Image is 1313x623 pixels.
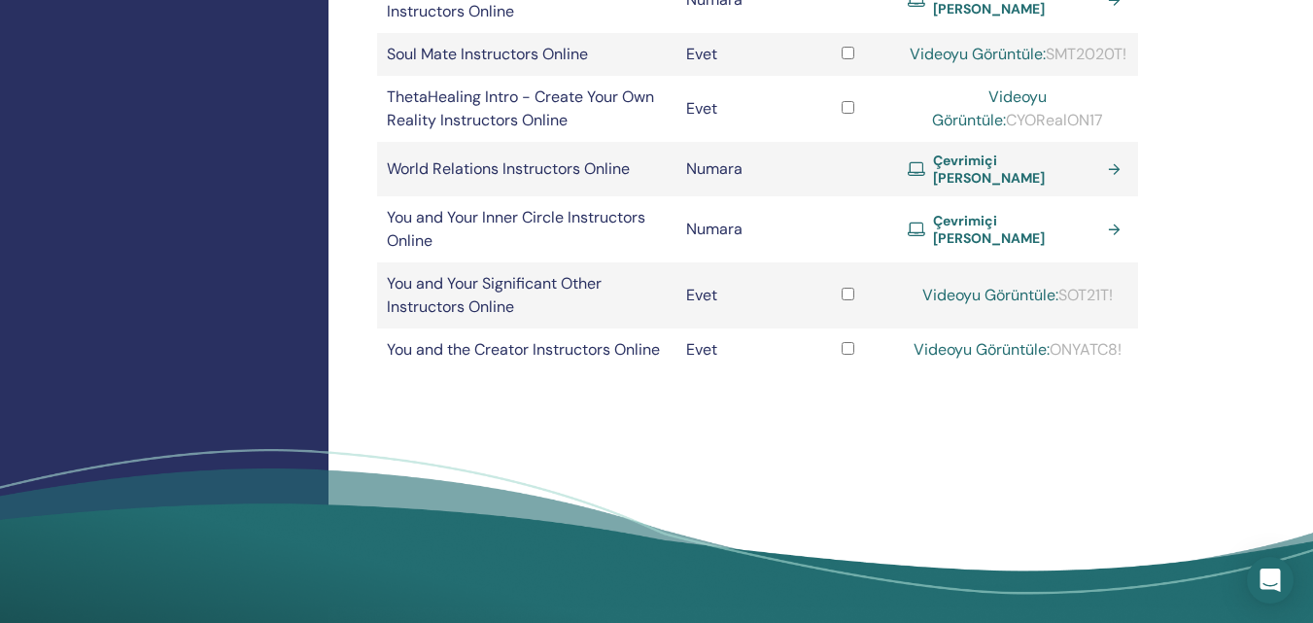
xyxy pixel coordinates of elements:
a: Videoyu Görüntüle: [932,87,1047,130]
a: Çevrimiçi [PERSON_NAME] [908,152,1128,187]
span: Çevrimiçi [PERSON_NAME] [933,212,1100,247]
td: You and the Creator Instructors Online [377,329,676,371]
a: Çevrimiçi [PERSON_NAME] [908,212,1128,247]
div: Open Intercom Messenger [1247,557,1294,604]
div: SMT2020T! [908,43,1128,66]
div: CYORealON17 [908,86,1128,132]
td: You and Your Inner Circle Instructors Online [377,196,676,262]
td: ThetaHealing Intro - Create Your Own Reality Instructors Online [377,76,676,142]
td: You and Your Significant Other Instructors Online [377,262,676,329]
a: Videoyu Görüntüle: [914,339,1050,360]
td: Numara [676,196,799,262]
a: Videoyu Görüntüle: [922,285,1058,305]
span: Çevrimiçi [PERSON_NAME] [933,152,1100,187]
td: Evet [676,262,799,329]
div: SOT21T! [908,284,1128,307]
div: ONYATC8! [908,338,1128,362]
td: Evet [676,76,799,142]
td: Soul Mate Instructors Online [377,33,676,76]
td: Evet [676,329,799,371]
td: Numara [676,142,799,196]
a: Videoyu Görüntüle: [910,44,1046,64]
td: Evet [676,33,799,76]
td: World Relations Instructors Online [377,142,676,196]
